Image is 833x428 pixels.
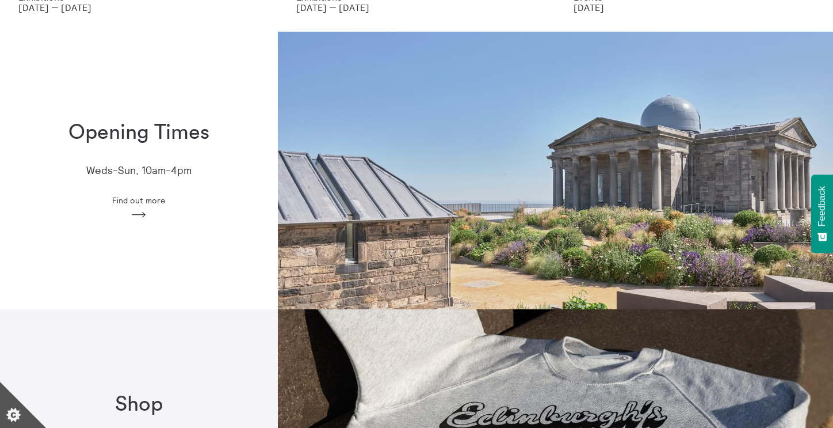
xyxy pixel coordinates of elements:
[86,165,192,177] p: Weds-Sun, 10am-4pm
[811,175,833,253] button: Feedback - Show survey
[817,186,827,226] span: Feedback
[574,2,815,13] p: [DATE]
[18,2,259,13] p: [DATE] — [DATE]
[112,196,165,205] span: Find out more
[296,2,537,13] p: [DATE] — [DATE]
[68,121,209,145] h1: Opening Times
[115,393,163,416] h1: Shop
[278,32,833,310] img: Collective Gallery 2019 Photo Tom Nolan 236 2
